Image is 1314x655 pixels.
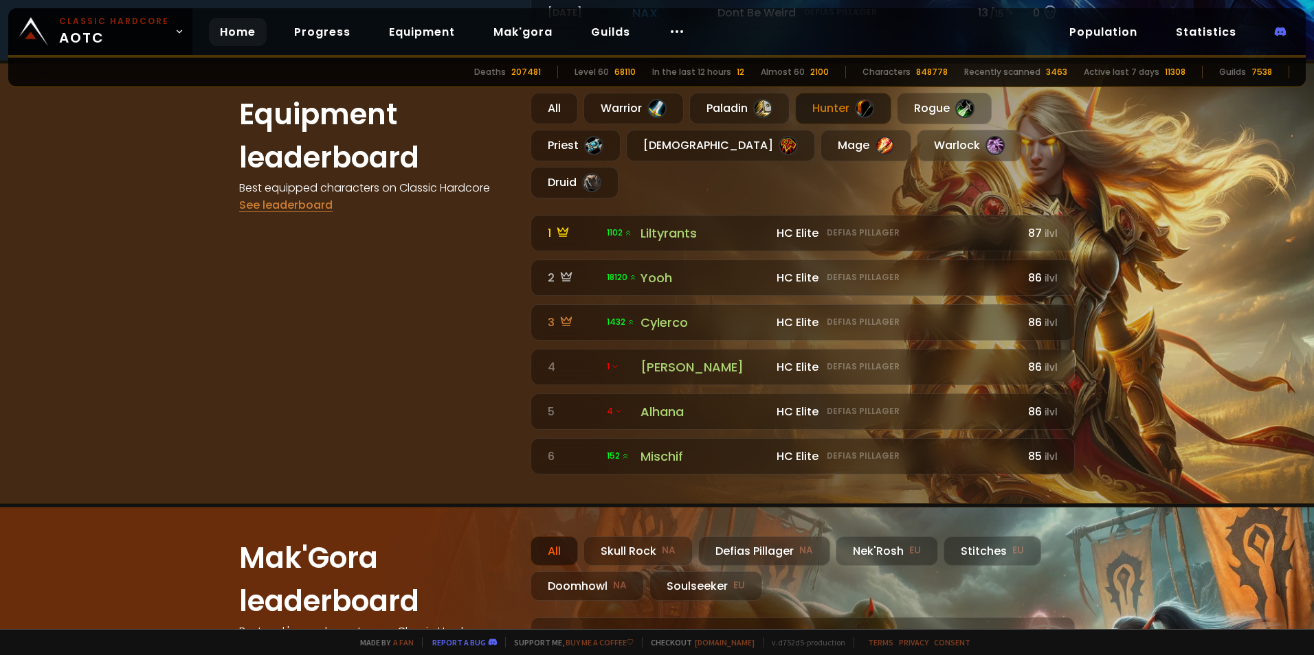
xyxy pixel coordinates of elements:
[614,66,636,78] div: 68110
[641,268,768,287] div: Yooh
[777,448,1014,465] div: HC Elite
[626,130,815,161] div: [DEMOGRAPHIC_DATA]
[641,224,768,242] div: Liltyrants
[795,93,891,124] div: Hunter
[777,314,1014,331] div: HC Elite
[1022,627,1058,644] div: 100
[1058,18,1148,46] a: Population
[662,544,676,558] small: NA
[642,637,755,647] span: Checkout
[695,637,755,647] a: [DOMAIN_NAME]
[777,403,1014,420] div: HC Elite
[777,225,1014,242] div: HC Elite
[352,637,414,647] span: Made by
[1022,269,1058,286] div: 86
[917,130,1022,161] div: Warlock
[531,130,621,161] div: Priest
[548,358,599,376] div: 4
[1045,406,1058,419] small: ilvl
[964,66,1040,78] div: Recently scanned
[868,637,893,647] a: Terms
[737,66,744,78] div: 12
[827,271,900,284] small: Defias Pillager
[531,536,578,566] div: All
[641,447,768,466] div: Mischif
[548,314,599,331] div: 3
[1022,403,1058,420] div: 86
[607,405,623,417] span: 4
[239,623,514,640] h4: Best mak'gora characters on Classic Hardcore
[575,66,609,78] div: Level 60
[583,536,693,566] div: Skull Rock
[827,360,900,373] small: Defias Pillager
[1084,66,1159,78] div: Active last 7 days
[1022,448,1058,465] div: 85
[209,18,267,46] a: Home
[607,227,632,239] span: 1102
[1045,450,1058,463] small: ilvl
[733,579,745,593] small: EU
[607,360,619,373] span: 1
[827,227,900,239] small: Defias Pillager
[944,536,1041,566] div: Stitches
[59,15,169,27] small: Classic Hardcore
[777,269,1014,286] div: HC Elite
[1045,272,1058,285] small: ilvl
[761,66,805,78] div: Almost 60
[689,93,790,124] div: Paladin
[505,637,634,647] span: Support me,
[566,637,634,647] a: Buy me a coffee
[1251,66,1272,78] div: 7538
[777,358,1014,376] div: HC Elite
[777,627,1014,644] div: LEFTOVER
[474,66,506,78] div: Deaths
[827,316,900,328] small: Defias Pillager
[862,66,911,78] div: Characters
[239,197,333,213] a: See leaderboard
[239,179,514,196] h4: Best equipped characters on Classic Hardcore
[531,571,644,601] div: Doomhowl
[763,637,845,647] span: v. d752d5 - production
[548,627,599,644] div: 1
[531,349,1075,385] a: 4 1 [PERSON_NAME] HC EliteDefias Pillager86ilvl
[652,66,731,78] div: In the last 12 hours
[934,637,970,647] a: Consent
[607,271,637,284] span: 18120
[531,304,1075,341] a: 3 1432 Cylerco HC EliteDefias Pillager86ilvl
[432,637,486,647] a: Report a bug
[607,450,630,462] span: 152
[1165,66,1185,78] div: 11308
[548,225,599,242] div: 1
[583,93,684,124] div: Warrior
[580,18,641,46] a: Guilds
[649,571,762,601] div: Soulseeker
[393,637,414,647] a: a fan
[821,130,911,161] div: Mage
[1045,361,1058,374] small: ilvl
[607,316,635,328] span: 1432
[810,66,829,78] div: 2100
[239,93,514,179] h1: Equipment leaderboard
[1022,225,1058,242] div: 87
[897,93,992,124] div: Rogue
[641,402,768,421] div: Alhana
[1046,66,1067,78] div: 3463
[909,544,921,558] small: EU
[1045,317,1058,330] small: ilvl
[283,18,361,46] a: Progress
[531,93,578,124] div: All
[511,66,541,78] div: 207481
[531,393,1075,430] a: 5 4 Alhana HC EliteDefias Pillager86ilvl
[482,18,564,46] a: Mak'gora
[548,448,599,465] div: 6
[1022,358,1058,376] div: 86
[641,358,768,376] div: [PERSON_NAME]
[1165,18,1247,46] a: Statistics
[641,313,768,332] div: Cylerco
[531,438,1075,474] a: 6 152 Mischif HC EliteDefias Pillager85ilvl
[8,8,192,55] a: Classic HardcoreAOTC
[59,15,169,48] span: AOTC
[531,617,1075,654] a: 1 18 RîvenchLEFTOVERStitches100
[531,260,1075,296] a: 2 18120 Yooh HC EliteDefias Pillager86ilvl
[1219,66,1246,78] div: Guilds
